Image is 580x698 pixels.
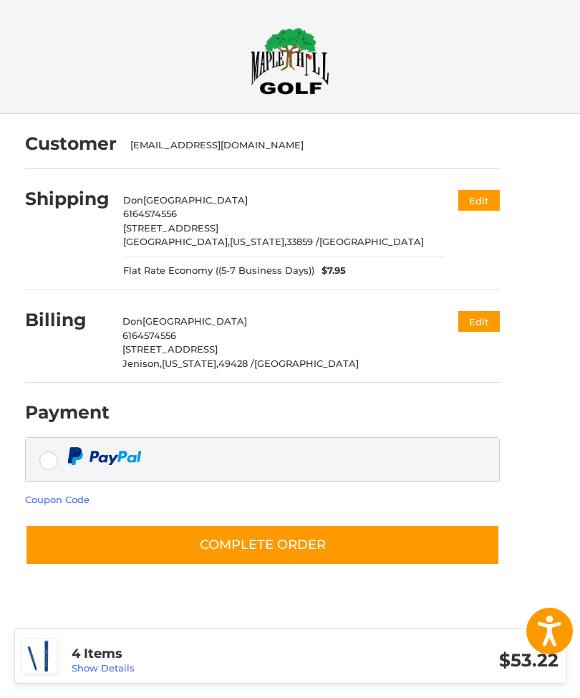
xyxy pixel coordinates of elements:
span: 6164574556 [122,330,176,342]
a: Show Details [72,663,135,674]
button: Edit [458,312,500,333]
span: [US_STATE], [162,358,218,370]
span: Don [123,195,143,206]
span: Jenison, [122,358,162,370]
button: Edit [458,191,500,211]
h2: Billing [25,310,109,332]
span: Flat Rate Economy ((5-7 Business Days)) [123,264,314,279]
img: Maple Hill Golf [251,28,329,95]
span: [GEOGRAPHIC_DATA] [254,358,359,370]
span: $7.95 [314,264,346,279]
div: [EMAIL_ADDRESS][DOMAIN_NAME] [130,139,485,153]
h2: Shipping [25,188,110,211]
span: [GEOGRAPHIC_DATA] [142,316,247,328]
h3: 4 Items [72,646,315,663]
span: 33859 / [286,236,319,248]
span: 49428 / [218,358,254,370]
span: [STREET_ADDRESS] [123,223,218,234]
h2: Payment [25,402,110,424]
a: Coupon Code [25,494,90,506]
span: [GEOGRAPHIC_DATA] [143,195,248,206]
span: [US_STATE], [230,236,286,248]
img: Bettinardi Lamkin Sink Fit Putter Grip [22,639,57,674]
span: [GEOGRAPHIC_DATA] [319,236,424,248]
button: Complete order [25,525,500,566]
span: [STREET_ADDRESS] [122,344,218,355]
span: 6164574556 [123,209,177,220]
span: Don [122,316,142,328]
span: [GEOGRAPHIC_DATA], [123,236,230,248]
img: PayPal icon [67,448,142,466]
h2: Customer [25,133,117,156]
